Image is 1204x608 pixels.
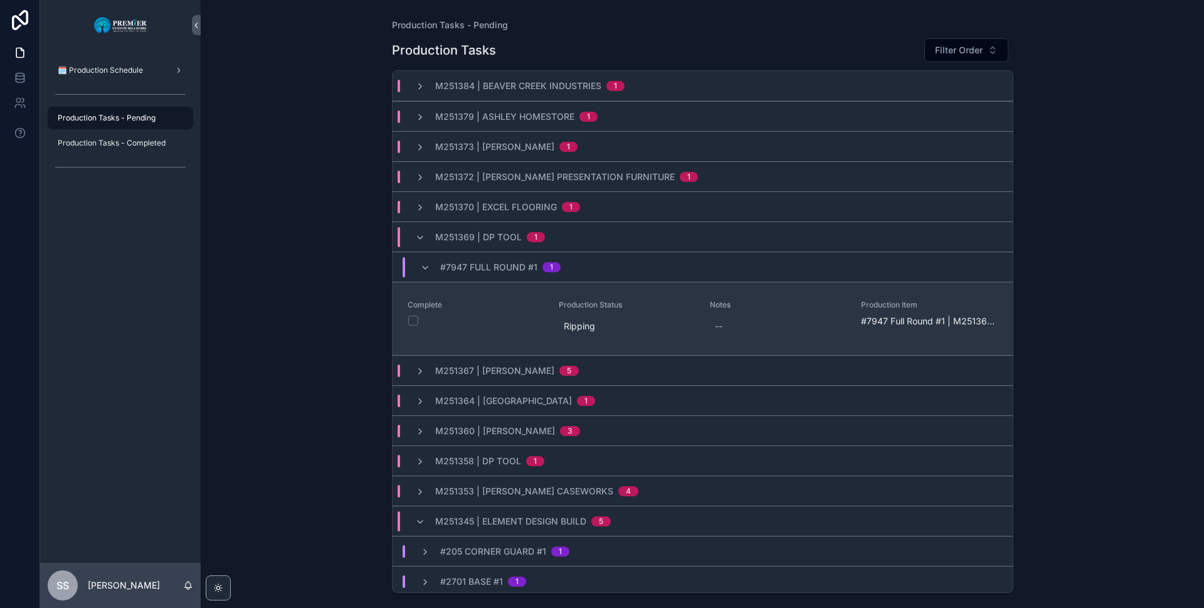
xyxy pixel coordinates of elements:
span: Production Tasks - Pending [58,113,156,123]
div: 1 [515,577,519,587]
span: Filter Order [935,44,983,56]
a: Production Tasks - Pending [392,19,508,31]
span: M251373 | [PERSON_NAME] [435,141,554,153]
p: [PERSON_NAME] [88,579,160,592]
h1: Production Tasks [392,41,496,59]
button: Select Button [924,38,1008,62]
div: 1 [567,142,570,152]
span: #205 Corner Guard #1 [440,545,546,558]
div: scrollable content [40,50,201,193]
span: M251367 | [PERSON_NAME] [435,365,554,377]
div: 1 [687,172,690,182]
a: 🗓️ Production Schedule [48,59,193,82]
div: 4 [626,486,631,496]
div: 1 [534,456,537,466]
span: #7947 Full Round #1 [440,261,537,274]
div: 1 [587,112,590,122]
div: 1 [534,232,537,242]
span: M251370 | Excel Flooring [435,201,557,213]
span: #7947 Full Round #1 | M251369 | DP Tool [861,315,997,328]
a: Production Tasks - Pending [48,107,193,129]
img: App logo [93,15,148,35]
div: 1 [559,547,562,557]
span: M251379 | Ashley Homestore [435,110,574,123]
a: CompleteProduction StatusRippingNotes--Production Item#7947 Full Round #1 | M251369 | DP Tool [393,282,1013,355]
div: 1 [584,396,588,406]
span: M251364 | [GEOGRAPHIC_DATA] [435,395,572,407]
div: -- [715,320,722,333]
span: Ripping [564,320,690,333]
span: M251384 | Beaver Creek Industries [435,80,601,92]
div: 5 [599,516,603,526]
span: 🗓️ Production Schedule [58,65,143,75]
span: M251353 | [PERSON_NAME] Caseworks [435,485,613,498]
span: Complete [408,300,544,310]
span: M251372 | [PERSON_NAME] Presentation Furniture [435,171,675,183]
a: Production Tasks - Completed [48,132,193,154]
span: M251369 | DP Tool [435,231,522,243]
span: #2701 Base #1 [440,575,503,588]
span: Production Status [559,300,695,310]
div: 1 [614,81,617,91]
span: SS [56,578,69,593]
span: M251358 | DP Tool [435,455,521,467]
span: M251345 | Element Design Build [435,515,586,528]
div: 1 [569,202,573,212]
div: 5 [567,366,571,376]
div: 3 [568,426,573,436]
div: 1 [550,262,553,272]
span: Notes [710,300,846,310]
span: Production Item [861,300,997,310]
span: M251360 | [PERSON_NAME] [435,425,555,437]
span: Production Tasks - Completed [58,138,166,148]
